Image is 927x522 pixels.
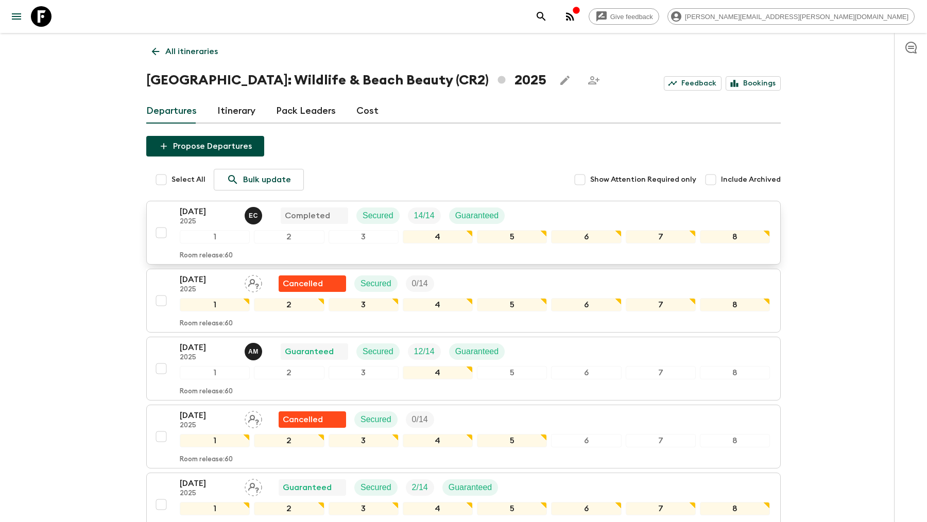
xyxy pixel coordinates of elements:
div: 6 [551,230,621,243]
div: Secured [354,411,398,428]
div: 4 [403,502,473,515]
div: 2 [254,502,324,515]
p: Secured [360,413,391,426]
div: 7 [626,366,696,379]
span: Assign pack leader [245,414,262,422]
div: 5 [477,502,547,515]
div: 2 [254,366,324,379]
div: 4 [403,366,473,379]
div: Trip Fill [408,343,441,360]
p: [DATE] [180,205,236,218]
div: 8 [700,502,770,515]
p: Guaranteed [455,345,499,358]
div: 5 [477,230,547,243]
p: Room release: 60 [180,456,233,464]
button: Edit this itinerary [555,70,575,91]
div: 3 [329,230,399,243]
button: [DATE]2025Allan MoralesGuaranteedSecuredTrip FillGuaranteed12345678Room release:60 [146,337,781,401]
div: 7 [626,502,696,515]
p: [DATE] [180,477,236,490]
div: 8 [700,366,770,379]
a: Pack Leaders [276,99,336,124]
p: 2025 [180,422,236,430]
p: Room release: 60 [180,320,233,328]
div: 6 [551,502,621,515]
p: 0 / 14 [412,277,428,290]
p: Completed [285,210,330,222]
span: Give feedback [605,13,659,21]
p: 2025 [180,354,236,362]
button: [DATE]2025Assign pack leaderFlash Pack cancellationSecuredTrip Fill12345678Room release:60 [146,405,781,468]
div: 3 [329,502,399,515]
p: Secured [363,210,393,222]
p: 2 / 14 [412,481,428,494]
button: menu [6,6,27,27]
div: 6 [551,366,621,379]
div: 8 [700,298,770,311]
a: Give feedback [589,8,659,25]
p: All itineraries [165,45,218,58]
div: 7 [626,298,696,311]
div: 1 [180,434,250,447]
p: 0 / 14 [412,413,428,426]
span: [PERSON_NAME][EMAIL_ADDRESS][PERSON_NAME][DOMAIN_NAME] [679,13,914,21]
p: 2025 [180,218,236,226]
span: Assign pack leader [245,482,262,490]
p: 14 / 14 [414,210,435,222]
div: 2 [254,298,324,311]
button: Propose Departures [146,136,264,156]
div: 7 [626,230,696,243]
a: Departures [146,99,197,124]
div: 1 [180,366,250,379]
p: 12 / 14 [414,345,435,358]
button: [DATE]2025Assign pack leaderFlash Pack cancellationSecuredTrip Fill12345678Room release:60 [146,269,781,333]
div: 4 [403,298,473,311]
a: Bulk update [214,169,304,190]
div: 1 [180,298,250,311]
div: 1 [180,230,250,243]
div: 8 [700,230,770,243]
p: Bulk update [243,173,291,186]
div: Secured [356,343,400,360]
div: Secured [354,479,398,496]
span: Include Archived [721,175,781,185]
div: Flash Pack cancellation [279,411,346,428]
div: Secured [354,275,398,292]
a: Feedback [664,76,722,91]
a: Itinerary [217,99,255,124]
p: Secured [363,345,393,358]
div: 5 [477,434,547,447]
div: [PERSON_NAME][EMAIL_ADDRESS][PERSON_NAME][DOMAIN_NAME] [667,8,915,25]
div: Trip Fill [406,411,434,428]
div: Trip Fill [406,479,434,496]
button: [DATE]2025Eduardo Caravaca CompletedSecuredTrip FillGuaranteed12345678Room release:60 [146,201,781,265]
p: Secured [360,277,391,290]
div: Trip Fill [408,207,441,224]
div: 5 [477,298,547,311]
p: Cancelled [283,413,323,426]
div: 6 [551,298,621,311]
span: Show Attention Required only [590,175,696,185]
p: Guaranteed [285,345,334,358]
a: Bookings [726,76,781,91]
span: Eduardo Caravaca [245,210,264,218]
div: 4 [403,230,473,243]
div: 7 [626,434,696,447]
span: Share this itinerary [583,70,604,91]
div: 4 [403,434,473,447]
div: 2 [254,434,324,447]
div: Trip Fill [406,275,434,292]
p: [DATE] [180,273,236,286]
div: 6 [551,434,621,447]
div: 2 [254,230,324,243]
p: [DATE] [180,409,236,422]
span: Allan Morales [245,346,264,354]
p: 2025 [180,286,236,294]
div: 8 [700,434,770,447]
a: All itineraries [146,41,224,62]
div: Flash Pack cancellation [279,275,346,292]
div: 3 [329,434,399,447]
div: Secured [356,207,400,224]
span: Select All [171,175,205,185]
button: search adventures [531,6,552,27]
